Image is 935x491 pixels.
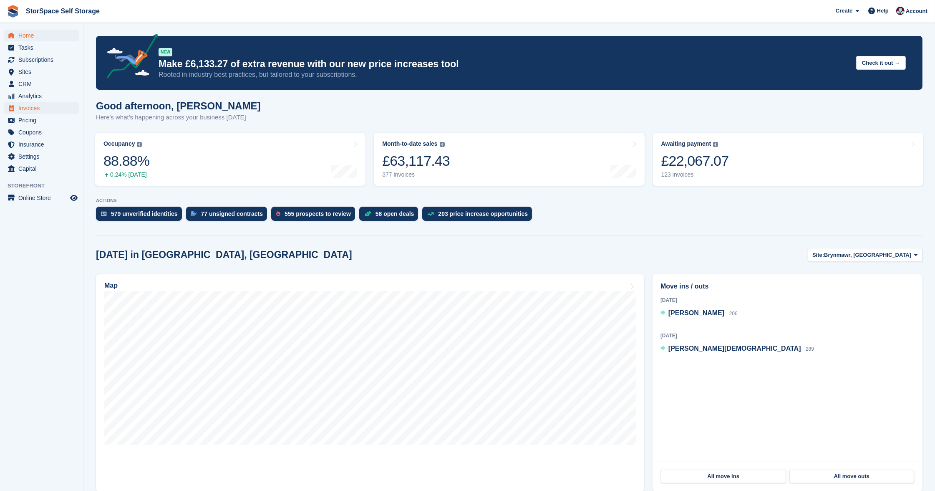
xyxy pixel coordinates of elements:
[806,346,814,352] span: 289
[812,251,824,259] span: Site:
[103,140,135,147] div: Occupancy
[427,212,434,216] img: price_increase_opportunities-93ffe204e8149a01c8c9dc8f82e8f89637d9d84a8eef4429ea346261dce0b2c0.svg
[4,102,79,114] a: menu
[382,171,450,178] div: 377 invoices
[186,207,272,225] a: 77 unsigned contracts
[4,127,79,138] a: menu
[18,54,68,66] span: Subscriptions
[96,100,261,111] h1: Good afternoon, [PERSON_NAME]
[111,210,178,217] div: 579 unverified identities
[18,163,68,175] span: Capital
[4,90,79,102] a: menu
[276,211,280,216] img: prospect-51fa495bee0391a8d652442698ab0144808aea92771e9ea1ae160a38d050c398.svg
[18,78,68,90] span: CRM
[836,7,852,15] span: Create
[69,193,79,203] a: Preview store
[374,133,644,186] a: Month-to-date sales £63,117.43 377 invoices
[191,211,197,216] img: contract_signature_icon-13c848040528278c33f63329250d36e43548de30e8caae1d1a13099fd9432cc5.svg
[100,34,158,81] img: price-adjustments-announcement-icon-8257ccfd72463d97f412b2fc003d46551f7dbcb40ab6d574587a9cd5c0d94...
[7,5,19,18] img: stora-icon-8386f47178a22dfd0bd8f6a31ec36ba5ce8667c1dd55bd0f319d3a0aa187defe.svg
[4,114,79,126] a: menu
[271,207,359,225] a: 555 prospects to review
[359,207,423,225] a: 58 open deals
[18,114,68,126] span: Pricing
[422,207,536,225] a: 203 price increase opportunities
[18,139,68,150] span: Insurance
[661,171,729,178] div: 123 invoices
[661,470,786,483] a: All move ins
[159,58,849,70] p: Make £6,133.27 of extra revenue with our new price increases tool
[18,151,68,162] span: Settings
[382,152,450,170] div: £63,117.43
[159,70,849,79] p: Rooted in industry best practices, but tailored to your subscriptions.
[4,54,79,66] a: menu
[23,4,103,18] a: StorSpace Self Storage
[660,332,915,339] div: [DATE]
[96,198,922,203] p: ACTIONS
[18,42,68,53] span: Tasks
[4,192,79,204] a: menu
[18,192,68,204] span: Online Store
[137,142,142,147] img: icon-info-grey-7440780725fd019a000dd9b08b2336e03edf1995a4989e88bcd33f0948082b44.svg
[789,470,915,483] a: All move outs
[376,210,414,217] div: 58 open deals
[101,211,107,216] img: verify_identity-adf6edd0f0f0b5bbfe63781bf79b02c33cf7c696d77639b501bdc392416b5a36.svg
[382,140,437,147] div: Month-to-date sales
[4,42,79,53] a: menu
[95,133,365,186] a: Occupancy 88.88% 0.24% [DATE]
[661,140,711,147] div: Awaiting payment
[660,308,738,319] a: [PERSON_NAME] 206
[653,133,923,186] a: Awaiting payment £22,067.07 123 invoices
[104,282,118,289] h2: Map
[96,113,261,122] p: Here's what's happening across your business [DATE]
[660,344,814,354] a: [PERSON_NAME][DEMOGRAPHIC_DATA] 289
[713,142,718,147] img: icon-info-grey-7440780725fd019a000dd9b08b2336e03edf1995a4989e88bcd33f0948082b44.svg
[8,182,83,190] span: Storefront
[96,207,186,225] a: 579 unverified identities
[661,152,729,170] div: £22,067.07
[877,7,889,15] span: Help
[668,309,724,316] span: [PERSON_NAME]
[660,296,915,304] div: [DATE]
[201,210,263,217] div: 77 unsigned contracts
[729,311,738,316] span: 206
[906,7,927,15] span: Account
[4,139,79,150] a: menu
[18,127,68,138] span: Coupons
[18,30,68,41] span: Home
[4,163,79,175] a: menu
[96,249,352,261] h2: [DATE] in [GEOGRAPHIC_DATA], [GEOGRAPHIC_DATA]
[896,7,905,15] img: Ross Hadlington
[660,281,915,291] h2: Move ins / outs
[103,152,149,170] div: 88.88%
[668,345,801,352] span: [PERSON_NAME][DEMOGRAPHIC_DATA]
[4,78,79,90] a: menu
[440,142,445,147] img: icon-info-grey-7440780725fd019a000dd9b08b2336e03edf1995a4989e88bcd33f0948082b44.svg
[103,171,149,178] div: 0.24% [DATE]
[824,251,911,259] span: Brynmawr, [GEOGRAPHIC_DATA]
[285,210,351,217] div: 555 prospects to review
[18,102,68,114] span: Invoices
[159,48,172,56] div: NEW
[4,66,79,78] a: menu
[18,66,68,78] span: Sites
[364,211,371,217] img: deal-1b604bf984904fb50ccaf53a9ad4b4a5d6e5aea283cecdc64d6e3604feb123c2.svg
[18,90,68,102] span: Analytics
[438,210,528,217] div: 203 price increase opportunities
[808,248,922,262] button: Site: Brynmawr, [GEOGRAPHIC_DATA]
[4,30,79,41] a: menu
[4,151,79,162] a: menu
[856,56,906,70] button: Check it out →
